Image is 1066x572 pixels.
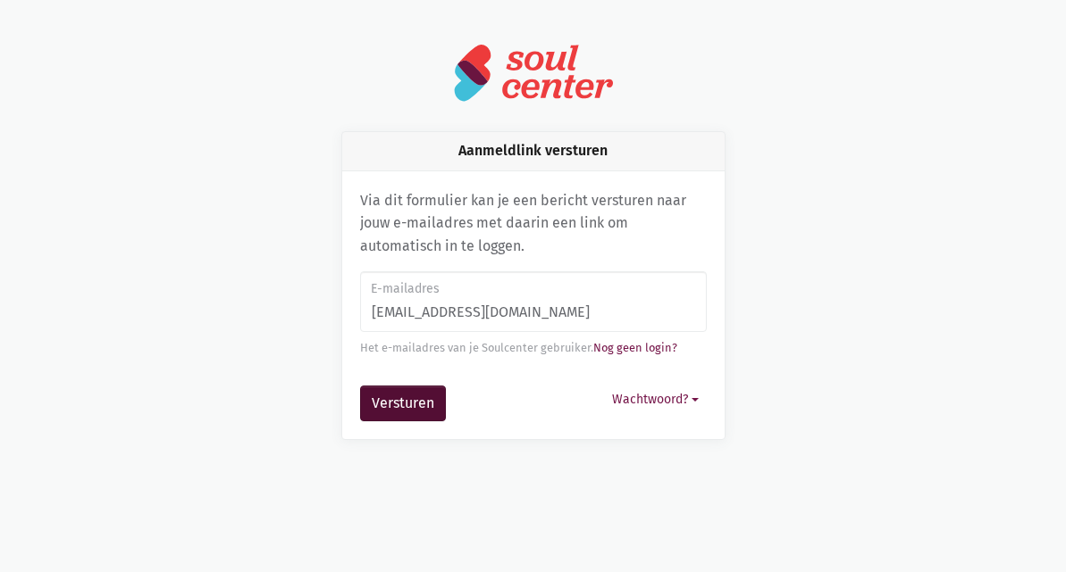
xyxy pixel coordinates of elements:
[342,132,725,170] div: Aanmeldlink versturen
[360,339,707,357] div: Het e-mailadres van je Soulcenter gebruiker.
[453,43,614,103] img: logo-soulcenter-full.svg
[593,341,677,354] a: Nog geen login?
[360,271,707,421] form: Aanmeldlink versturen
[604,385,707,413] button: Wachtwoord?
[371,279,694,299] label: E-mailadres
[360,189,707,258] p: Via dit formulier kan je een bericht versturen naar jouw e-mailadres met daarin een link om autom...
[360,385,446,421] button: Versturen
